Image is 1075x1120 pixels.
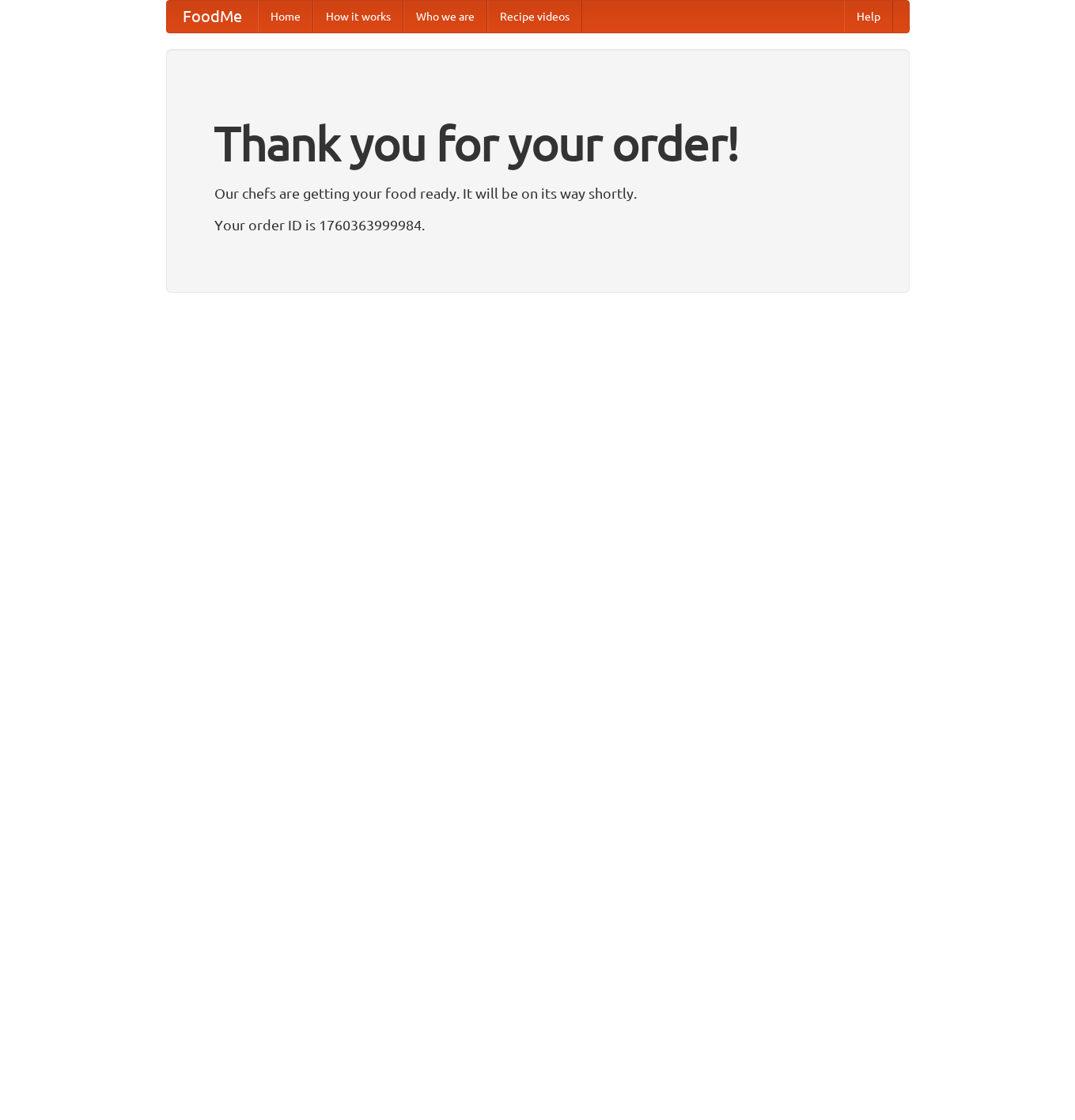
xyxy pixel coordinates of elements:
a: FoodMe [167,1,258,32]
a: Recipe videos [487,1,582,32]
a: How it works [313,1,403,32]
a: Home [258,1,313,32]
a: Who we are [403,1,487,32]
p: Our chefs are getting your food ready. It will be on its way shortly. [214,181,861,205]
p: Your order ID is 1760363999984. [214,213,861,237]
a: Help [844,1,893,32]
h1: Thank you for your order! [214,105,861,181]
